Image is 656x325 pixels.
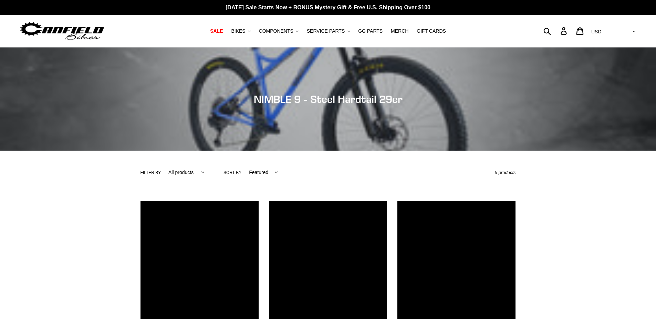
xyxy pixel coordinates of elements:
[223,170,241,176] label: Sort by
[303,26,353,36] button: SERVICE PARTS
[210,28,223,34] span: SALE
[495,170,516,175] span: 5 products
[19,20,105,42] img: Canfield Bikes
[387,26,412,36] a: MERCH
[413,26,449,36] a: GIFT CARDS
[355,26,386,36] a: GG PARTS
[207,26,226,36] a: SALE
[307,28,345,34] span: SERVICE PARTS
[256,26,302,36] button: COMPONENTS
[231,28,245,34] span: BIKES
[391,28,408,34] span: MERCH
[547,23,565,39] input: Search
[140,170,161,176] label: Filter by
[259,28,293,34] span: COMPONENTS
[417,28,446,34] span: GIFT CARDS
[228,26,254,36] button: BIKES
[254,93,403,105] span: NIMBLE 9 - Steel Hardtail 29er
[358,28,383,34] span: GG PARTS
